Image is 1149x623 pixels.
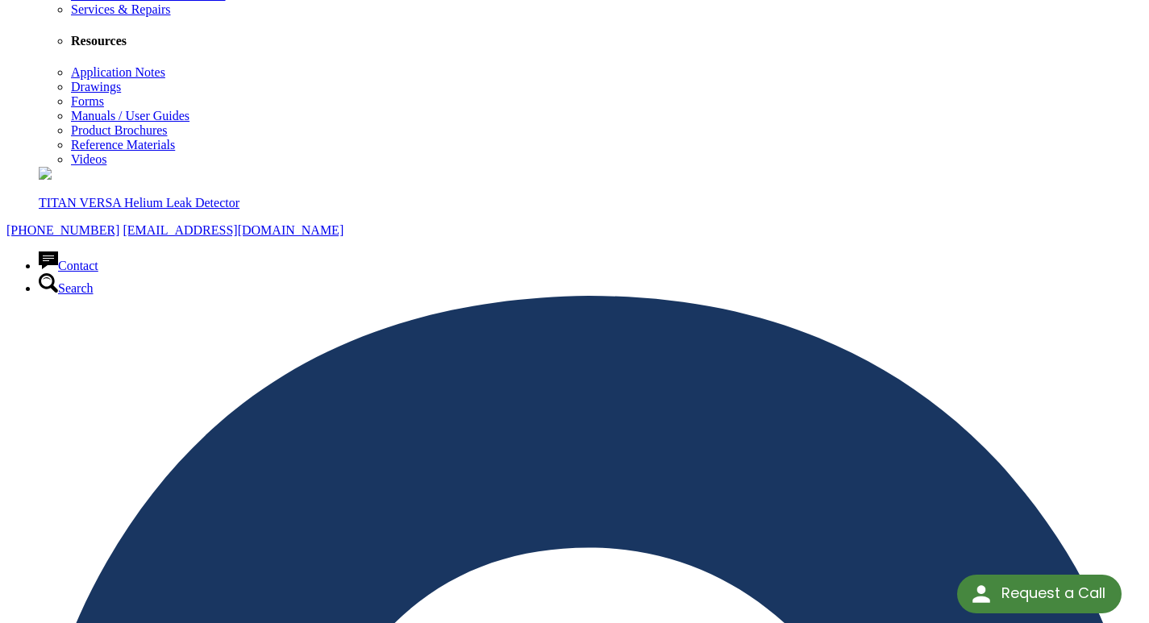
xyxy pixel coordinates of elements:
[39,167,1143,210] a: TITAN VERSA Helium Leak Detector
[71,2,171,16] a: Services & Repairs
[71,152,106,166] a: Videos
[71,80,121,93] a: Drawings
[71,94,104,108] a: Forms
[39,167,52,180] img: Menu_Pods_TV.png
[71,34,1143,48] h4: Resources
[1001,575,1105,612] div: Request a Call
[6,223,119,237] a: [PHONE_NUMBER]
[123,223,343,237] a: [EMAIL_ADDRESS][DOMAIN_NAME]
[71,123,168,137] a: Product Brochures
[39,259,98,272] a: Contact
[71,109,189,123] a: Manuals / User Guides
[71,138,175,152] a: Reference Materials
[39,281,94,295] a: Search
[968,581,994,607] img: round button
[957,575,1122,613] div: Request a Call
[39,196,1143,210] p: TITAN VERSA Helium Leak Detector
[71,65,165,79] a: Application Notes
